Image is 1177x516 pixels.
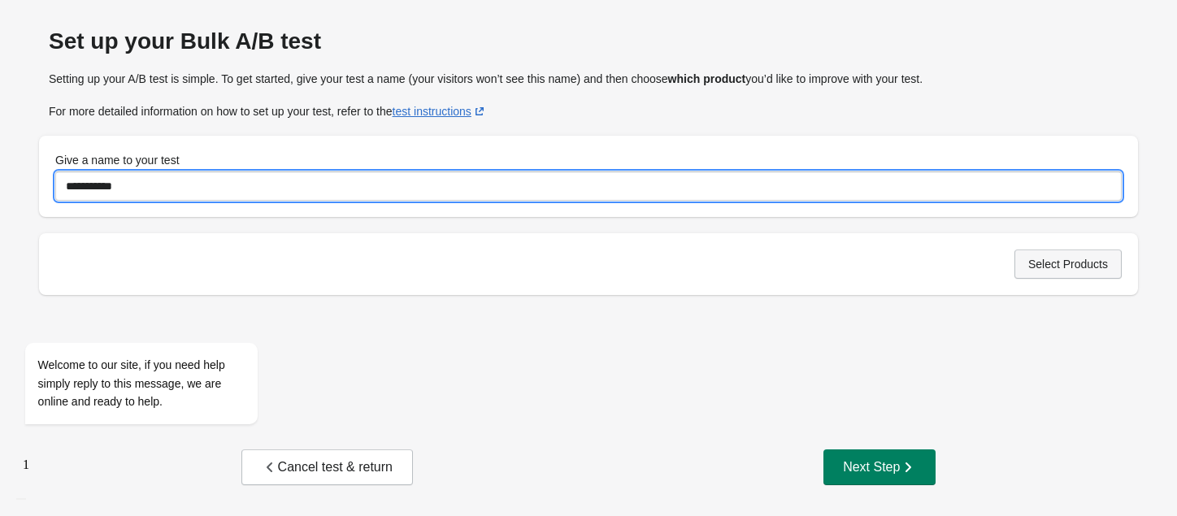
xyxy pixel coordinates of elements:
button: Next Step [823,449,936,485]
div: Next Step [843,459,916,475]
label: Give a name to your test [55,152,180,168]
p: For more detailed information on how to set up your test, refer to the [49,103,1128,119]
span: Select Products [1028,258,1108,271]
p: Setting up your A/B test is simple. To get started, give your test a name (your visitors won’t se... [49,71,1128,87]
a: test instructions [393,105,488,118]
iframe: chat widget [16,451,68,500]
button: Cancel test & return [241,449,413,485]
div: Cancel test & return [262,459,393,475]
iframe: chat widget [16,196,309,443]
strong: which product [668,72,746,85]
button: Select Products [1014,249,1122,279]
div: Set up your Bulk A/B test [49,28,1128,54]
